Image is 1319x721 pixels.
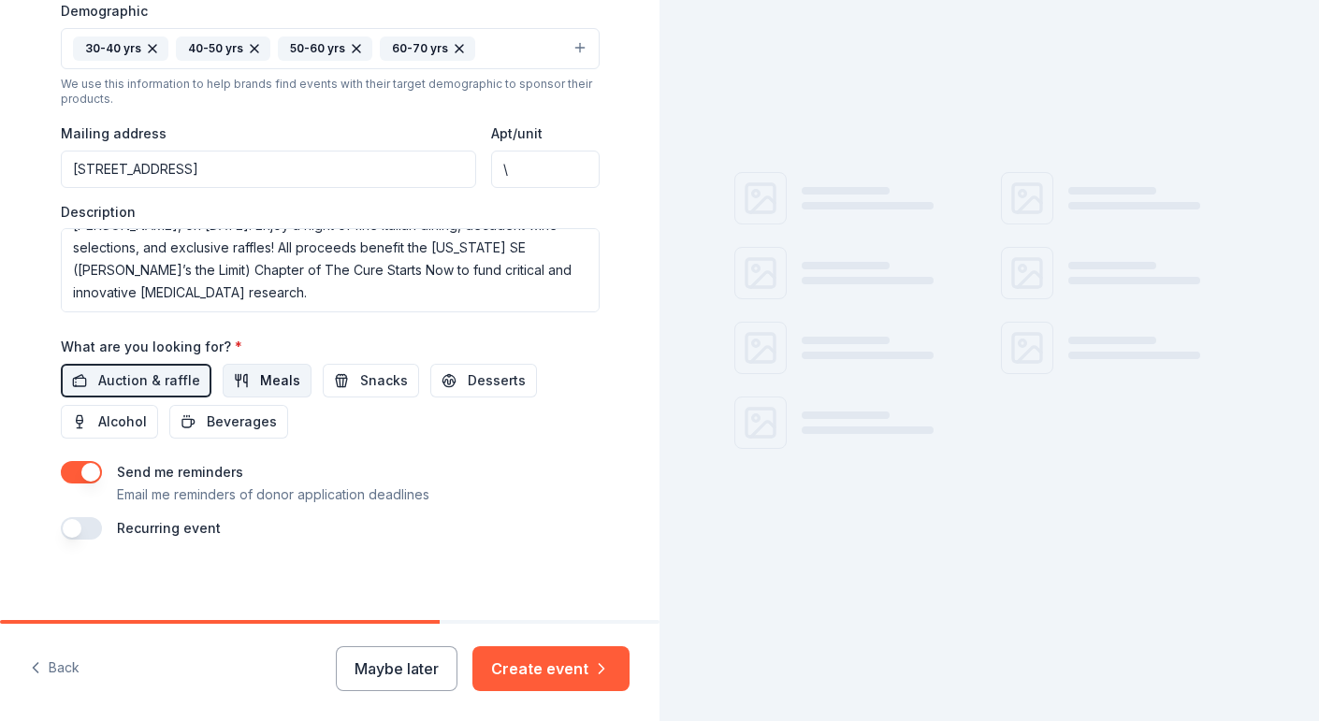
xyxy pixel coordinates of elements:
div: 50-60 yrs [278,36,372,61]
span: Meals [260,369,300,392]
label: Send me reminders [117,464,243,480]
button: Snacks [323,364,419,397]
span: Desserts [468,369,526,392]
input: # [491,151,599,188]
button: Desserts [430,364,537,397]
input: Enter a US address [61,151,477,188]
button: Alcohol [61,405,158,439]
span: Beverages [207,411,277,433]
button: 30-40 yrs40-50 yrs50-60 yrs60-70 yrs [61,28,600,69]
label: Recurring event [117,520,221,536]
div: 40-50 yrs [176,36,270,61]
span: Auction & raffle [98,369,200,392]
div: 30-40 yrs [73,36,168,61]
span: Snacks [360,369,408,392]
button: Beverages [169,405,288,439]
div: 60-70 yrs [380,36,475,61]
button: Maybe later [336,646,457,691]
span: Alcohol [98,411,147,433]
label: Demographic [61,2,148,21]
div: We use this information to help brands find events with their target demographic to sponsor their... [61,77,600,107]
p: Email me reminders of donor application deadlines [117,483,429,506]
textarea: Join us for our first annual dinner and raffle honoring our beloved daughter, [PERSON_NAME], on [... [61,228,600,312]
button: Auction & raffle [61,364,211,397]
label: What are you looking for? [61,338,242,356]
button: Back [30,649,80,688]
label: Apt/unit [491,124,543,143]
button: Create event [472,646,630,691]
label: Mailing address [61,124,167,143]
button: Meals [223,364,312,397]
label: Description [61,203,136,222]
